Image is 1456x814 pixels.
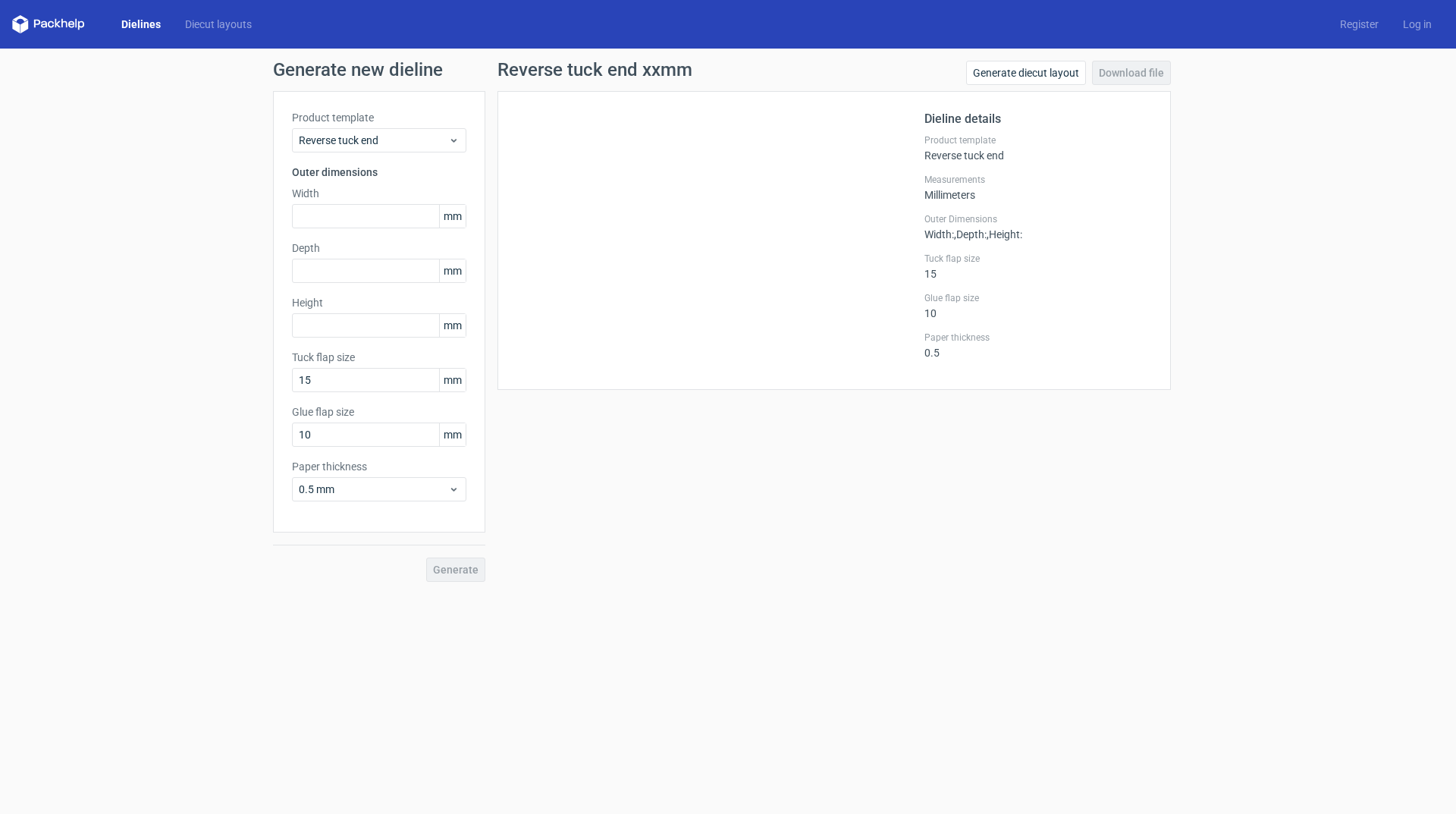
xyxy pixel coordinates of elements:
[954,228,987,240] span: , Depth :
[439,314,466,337] span: mm
[292,110,466,125] label: Product template
[292,186,466,201] label: Width
[924,134,1152,146] label: Product template
[924,110,1152,128] h2: Dieline details
[292,459,466,474] label: Paper thickness
[1391,17,1444,32] a: Log in
[924,292,1152,304] label: Glue flap size
[439,423,466,446] span: mm
[439,369,466,391] span: mm
[292,295,466,310] label: Height
[924,174,1152,186] label: Measurements
[924,213,1152,225] label: Outer Dimensions
[924,332,1152,344] label: Paper thickness
[292,350,466,365] label: Tuck flap size
[924,292,1152,319] div: 10
[966,61,1086,85] a: Generate diecut layout
[292,240,466,256] label: Depth
[1328,17,1391,32] a: Register
[292,165,466,180] h3: Outer dimensions
[109,17,173,32] a: Dielines
[299,482,448,497] span: 0.5 mm
[924,174,1152,201] div: Millimeters
[292,404,466,420] label: Glue flap size
[987,228,1022,240] span: , Height :
[439,259,466,282] span: mm
[924,332,1152,359] div: 0.5
[924,134,1152,162] div: Reverse tuck end
[924,228,954,240] span: Width :
[273,61,1183,79] h1: Generate new dieline
[924,253,1152,280] div: 15
[924,253,1152,265] label: Tuck flap size
[497,61,692,79] h1: Reverse tuck end xxmm
[299,133,448,148] span: Reverse tuck end
[173,17,264,32] a: Diecut layouts
[439,205,466,228] span: mm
